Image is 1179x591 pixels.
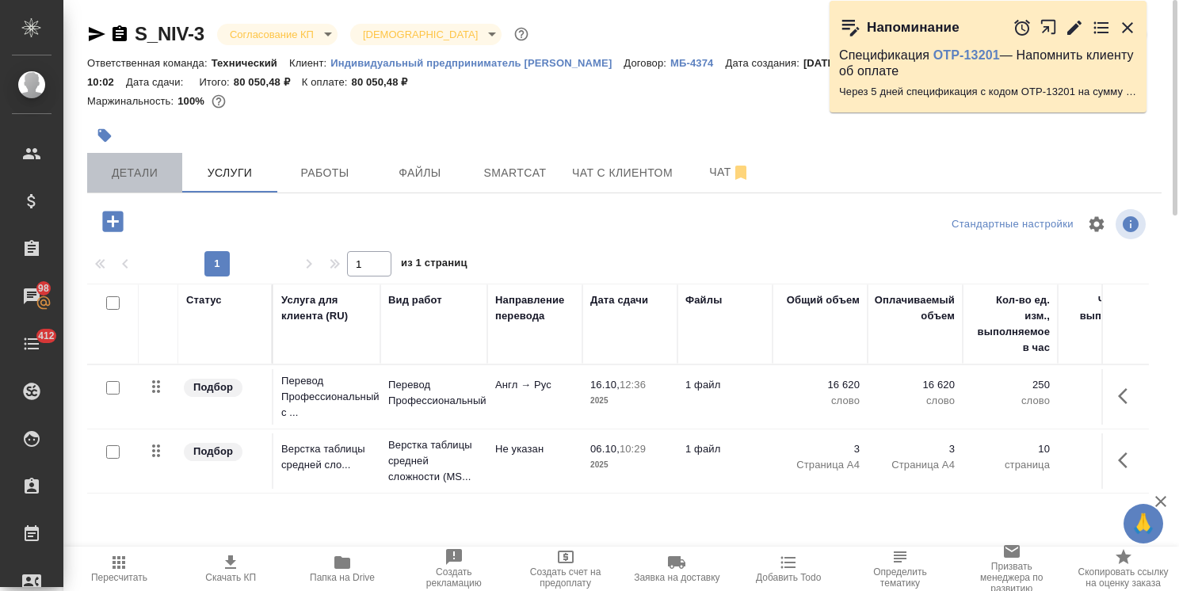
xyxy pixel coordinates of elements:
[590,393,670,409] p: 2025
[509,547,621,591] button: Создать счет на предоплату
[1130,507,1157,540] span: 🙏
[495,377,574,393] p: Англ → Рус
[854,566,947,589] span: Определить тематику
[87,57,212,69] p: Ответственная команда:
[875,292,955,324] div: Оплачиваемый объем
[787,292,860,308] div: Общий объем
[175,547,287,591] button: Скачать КП
[1040,10,1058,44] button: Открыть в новой вкладке
[624,57,670,69] p: Договор:
[685,377,765,393] p: 1 файл
[330,57,624,69] p: Индивидуальный предприниматель [PERSON_NAME]
[388,437,479,485] p: Верстка таблицы средней сложности (MS...
[519,566,612,589] span: Создать счет на предоплату
[407,566,500,589] span: Создать рекламацию
[1077,566,1169,589] span: Скопировать ссылку на оценку заказа
[948,212,1078,237] div: split button
[186,292,222,308] div: Статус
[670,57,725,69] p: МБ-4374
[876,441,955,457] p: 3
[289,57,330,69] p: Клиент:
[388,377,479,409] p: Перевод Профессиональный
[477,163,553,183] span: Smartcat
[193,444,233,459] p: Подбор
[1013,18,1032,37] button: Отложить
[731,163,750,182] svg: Отписаться
[620,379,646,391] p: 12:36
[330,55,624,69] a: Индивидуальный предприниматель [PERSON_NAME]
[382,163,458,183] span: Файлы
[352,76,420,88] p: 80 050,48 ₽
[1067,547,1179,591] button: Скопировать ссылку на оценку заказа
[876,393,955,409] p: слово
[971,292,1050,356] div: Кол-во ед. изм., выполняемое в час
[756,572,821,583] span: Добавить Todo
[225,28,319,41] button: Согласование КП
[692,162,768,182] span: Чат
[495,292,574,324] div: Направление перевода
[217,24,338,45] div: Согласование КП
[29,280,59,296] span: 98
[725,57,803,69] p: Дата создания:
[670,55,725,69] a: МБ-4374
[1058,369,1153,425] td: 66.48
[876,377,955,393] p: 16 620
[310,572,375,583] span: Папка на Drive
[177,95,208,107] p: 100%
[780,393,860,409] p: слово
[933,48,1000,62] a: OTP-13201
[1092,18,1111,37] button: Перейти в todo
[685,292,722,308] div: Файлы
[1108,377,1147,415] button: Показать кнопки
[193,379,233,395] p: Подбор
[205,572,256,583] span: Скачать КП
[1078,205,1116,243] span: Настроить таблицу
[495,441,574,457] p: Не указан
[845,547,956,591] button: Определить тематику
[401,254,467,276] span: из 1 страниц
[287,163,363,183] span: Работы
[91,572,147,583] span: Пересчитать
[971,441,1050,457] p: 10
[971,377,1050,393] p: 250
[29,328,64,344] span: 412
[350,24,502,45] div: Согласование КП
[281,373,372,421] p: Перевод Профессиональный с ...
[590,379,620,391] p: 16.10,
[63,547,175,591] button: Пересчитать
[212,57,289,69] p: Технический
[590,457,670,473] p: 2025
[234,76,302,88] p: 80 050,48 ₽
[358,28,483,41] button: [DEMOGRAPHIC_DATA]
[971,457,1050,473] p: страница
[590,292,648,308] div: Дата сдачи
[839,48,1137,79] p: Спецификация — Напомнить клиенту об оплате
[956,547,1067,591] button: Призвать менеджера по развитию
[1058,433,1153,489] td: 0.3
[135,23,204,44] a: S_NIV-3
[634,572,719,583] span: Заявка на доставку
[126,76,187,88] p: Дата сдачи:
[87,95,177,107] p: Маржинальность:
[839,84,1137,100] p: Через 5 дней спецификация с кодом OTP-13201 на сумму 61138.17 RUB будет просрочена
[302,76,352,88] p: К оплате:
[1124,504,1163,543] button: 🙏
[733,547,845,591] button: Добавить Todo
[287,547,399,591] button: Папка на Drive
[192,163,268,183] span: Услуги
[621,547,733,591] button: Заявка на доставку
[4,276,59,316] a: 98
[87,118,122,153] button: Добавить тэг
[971,393,1050,409] p: слово
[199,76,233,88] p: Итого:
[97,163,173,183] span: Детали
[1066,292,1145,324] div: Часов на выполнение
[572,163,673,183] span: Чат с клиентом
[398,547,509,591] button: Создать рекламацию
[208,91,229,112] button: 0.00 RUB;
[91,205,135,238] button: Добавить услугу
[620,443,646,455] p: 10:29
[780,457,860,473] p: Страница А4
[867,20,960,36] p: Напоминание
[780,377,860,393] p: 16 620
